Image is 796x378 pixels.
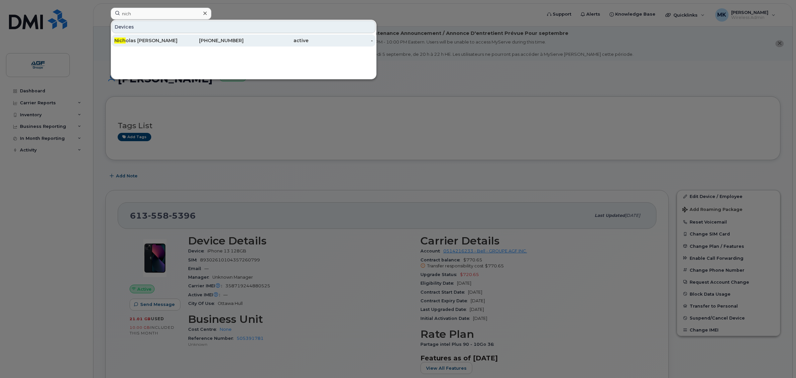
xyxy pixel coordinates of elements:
a: Nicholas [PERSON_NAME][PHONE_NUMBER]active- [112,35,376,47]
div: Devices [112,21,376,33]
div: olas [PERSON_NAME] [114,37,179,44]
div: [PHONE_NUMBER] [179,37,244,44]
iframe: Messenger Launcher [767,349,791,373]
div: active [244,37,308,44]
div: - [308,37,373,44]
span: Nich [114,38,126,44]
